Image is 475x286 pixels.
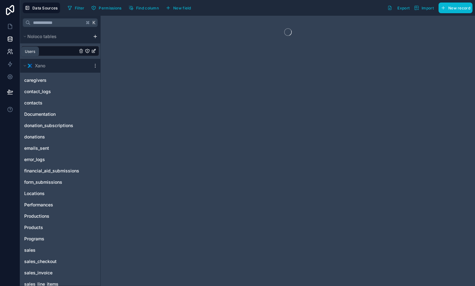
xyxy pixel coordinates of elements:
span: New record [448,6,470,10]
button: Import [412,3,436,13]
div: Users [25,49,35,54]
span: Permissions [99,6,121,10]
span: Import [422,6,434,10]
span: Export [397,6,410,10]
span: New field [173,6,191,10]
button: Permissions [89,3,124,13]
a: Permissions [89,3,126,13]
button: Filter [65,3,87,13]
a: New record [436,3,472,13]
span: K [92,20,96,25]
button: New record [439,3,472,13]
span: Data Sources [32,6,58,10]
span: Find column [136,6,159,10]
button: New field [163,3,193,13]
button: Data Sources [23,3,60,13]
button: Export [385,3,412,13]
span: Filter [75,6,85,10]
button: Find column [126,3,161,13]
